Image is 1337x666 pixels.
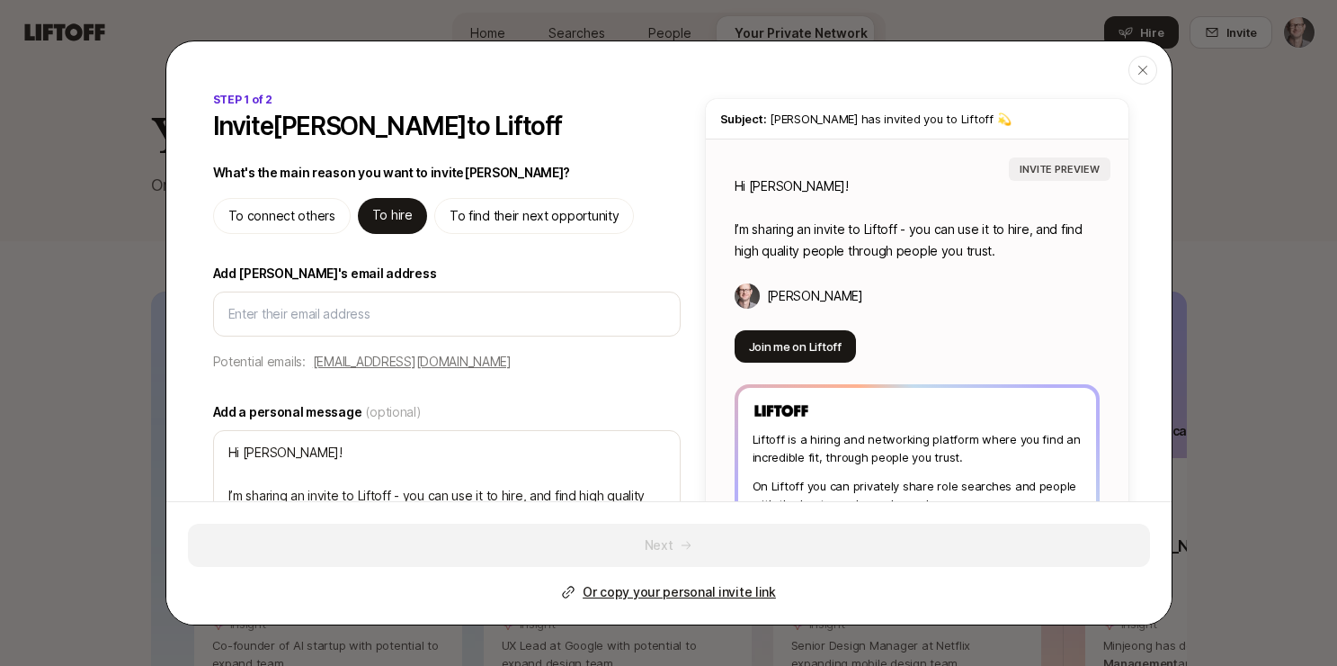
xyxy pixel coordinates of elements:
[313,351,512,373] button: [EMAIL_ADDRESS][DOMAIN_NAME]
[372,204,413,226] p: To hire
[753,402,810,419] img: Liftoff Logo
[926,497,988,511] a: Learn more
[753,477,1082,513] p: On Liftoff you can privately share role searches and people with the best people you know.
[213,162,571,184] p: What's the main reason you want to invite [PERSON_NAME] ?
[583,581,776,603] p: Or copy your personal invite link
[213,263,681,284] label: Add [PERSON_NAME]'s email address
[213,112,562,140] p: Invite [PERSON_NAME] to Liftoff
[720,110,1114,128] p: [PERSON_NAME] has invited you to Liftoff 💫
[767,285,863,307] p: [PERSON_NAME]
[735,175,1100,262] p: Hi [PERSON_NAME]! I’m sharing an invite to Liftoff - you can use it to hire, and find high qualit...
[213,92,272,108] p: STEP 1 of 2
[228,303,665,325] input: Enter their email address
[1020,161,1099,177] p: INVITE PREVIEW
[753,430,1082,466] p: Liftoff is a hiring and networking platform where you find an incredible fit, through people you ...
[213,430,681,540] textarea: Hi [PERSON_NAME]! I’m sharing an invite to Liftoff - you can use it to hire, and find high qualit...
[720,112,767,126] span: Subject:
[561,581,776,603] button: Or copy your personal invite link
[213,351,306,373] p: Potential emails:
[228,205,335,227] p: To connect others
[735,283,760,309] img: Matt
[365,401,421,423] span: (optional)
[735,330,856,363] button: Join me on Liftoff
[450,205,619,227] p: To find their next opportunity
[213,401,681,423] label: Add a personal message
